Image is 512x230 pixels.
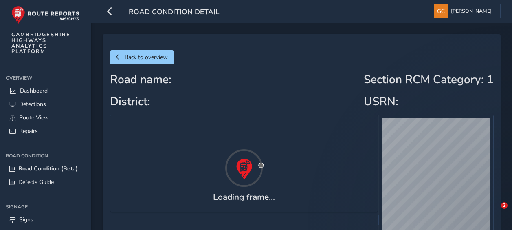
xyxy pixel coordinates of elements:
[451,4,492,18] span: [PERSON_NAME]
[19,216,33,223] span: Signs
[434,4,448,18] img: diamond-layout
[125,53,168,61] span: Back to overview
[11,32,70,54] span: CAMBRIDGESHIRE HIGHWAYS ANALYTICS PLATFORM
[110,50,174,64] button: Back to overview
[19,114,49,122] span: Route View
[6,111,85,124] a: Route View
[364,73,494,87] h2: Section RCM Category : 1
[11,6,79,24] img: rr logo
[6,175,85,189] a: Defects Guide
[6,150,85,162] div: Road Condition
[6,84,85,97] a: Dashboard
[6,213,85,226] a: Signs
[6,97,85,111] a: Detections
[19,127,38,135] span: Repairs
[6,201,85,213] div: Signage
[501,202,508,209] span: 2
[18,165,78,172] span: Road Condition (Beta)
[20,87,48,95] span: Dashboard
[6,162,85,175] a: Road Condition (Beta)
[129,7,220,18] span: Road Condition Detail
[6,124,85,138] a: Repairs
[18,178,54,186] span: Defects Guide
[19,100,46,108] span: Detections
[6,72,85,84] div: Overview
[434,4,494,18] button: [PERSON_NAME]
[110,95,171,109] h2: District:
[364,95,494,109] h2: USRN:
[213,192,275,202] h4: Loading frame...
[110,73,171,87] h2: Road name:
[484,202,504,222] iframe: Intercom live chat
